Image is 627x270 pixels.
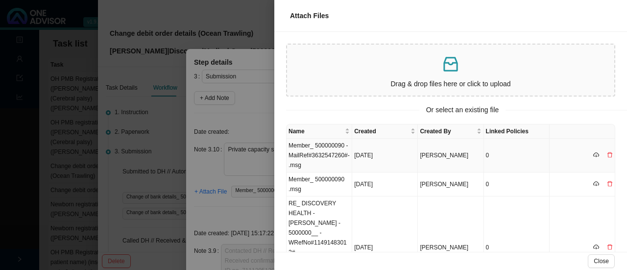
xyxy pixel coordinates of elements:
span: Attach Files [290,12,329,20]
span: inbox [441,54,460,74]
th: Created [352,124,418,139]
td: [DATE] [352,139,418,172]
td: 0 [484,139,550,172]
th: Linked Policies [484,124,550,139]
span: cloud-download [593,152,599,158]
span: inboxDrag & drop files here or click to upload [287,45,614,96]
span: cloud-download [593,244,599,250]
th: Name [287,124,352,139]
span: Close [594,256,609,266]
span: [PERSON_NAME] [420,181,468,188]
span: delete [607,244,613,250]
p: Drag & drop files here or click to upload [291,78,610,90]
span: Name [289,126,343,136]
span: delete [607,181,613,187]
span: Created [354,126,409,136]
td: Member_ 500000090 -MailRef#3632547260#-.msg [287,139,352,172]
th: Created By [418,124,483,139]
td: Member_ 500000090 .msg [287,172,352,196]
span: [PERSON_NAME] [420,152,468,159]
span: cloud-download [593,181,599,187]
button: Close [588,254,615,268]
span: delete [607,152,613,158]
td: [DATE] [352,172,418,196]
span: [PERSON_NAME] [420,244,468,251]
span: Or select an existing file [419,104,506,116]
td: 0 [484,172,550,196]
span: Created By [420,126,474,136]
